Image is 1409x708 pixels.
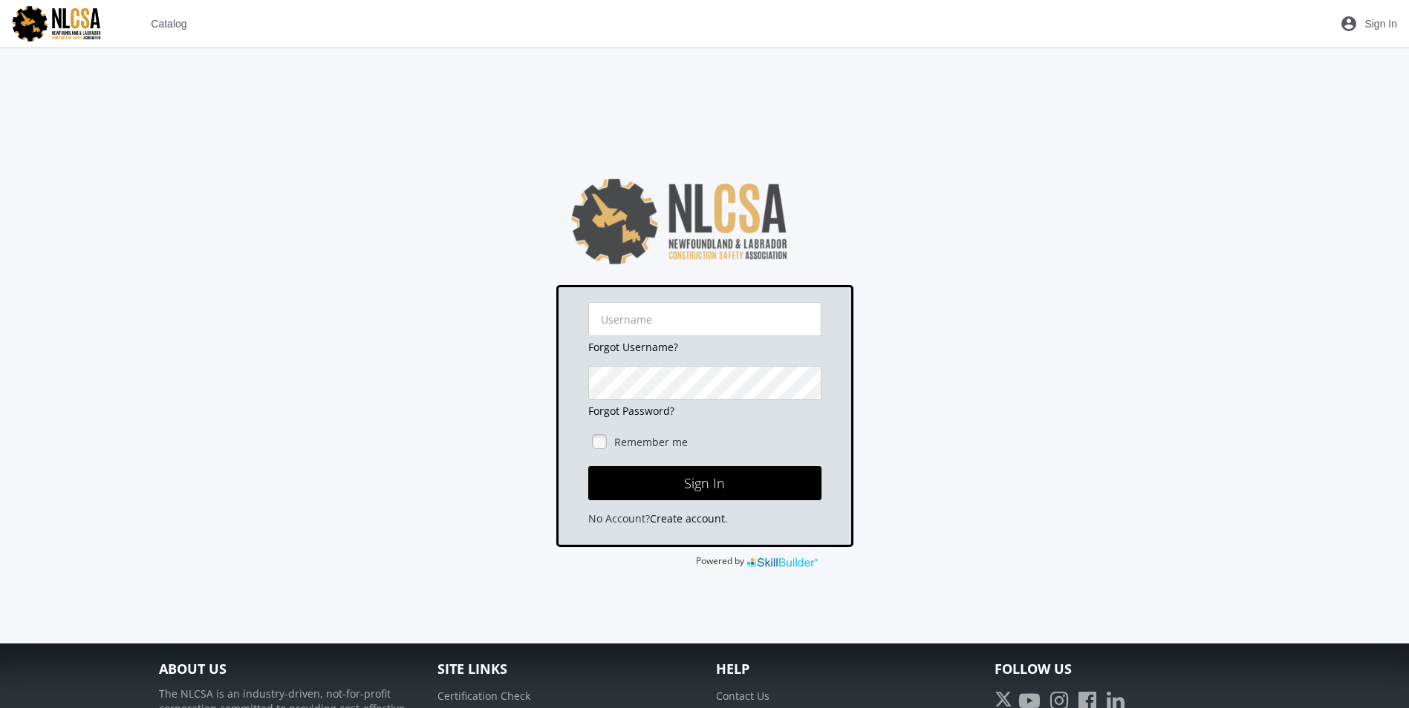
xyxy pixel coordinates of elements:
h4: Follow Us [995,662,1251,677]
mat-icon: account_circle [1340,15,1358,33]
label: Remember me [614,435,688,450]
img: SkillBuilder [746,554,819,569]
a: Forgot Password? [588,404,674,418]
a: Forgot Username? [588,340,678,354]
h4: Help [716,662,972,677]
input: Username [588,302,821,336]
span: Powered by [696,555,744,568]
a: Create account [650,511,725,525]
span: Catalog [151,10,186,37]
h4: About Us [159,662,415,677]
a: Contact Us [716,689,769,703]
span: No Account? . [588,511,728,525]
button: Sign In [588,466,821,500]
a: Certification Check [437,689,530,703]
h4: Site Links [437,662,694,677]
span: Sign In [1364,10,1397,37]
